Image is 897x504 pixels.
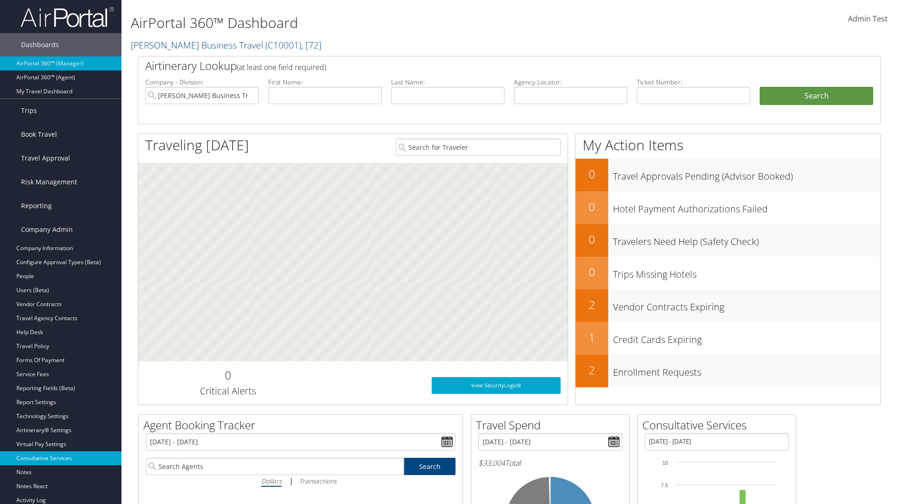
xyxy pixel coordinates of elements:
span: Trips [21,99,37,122]
h3: Hotel Payment Authorizations Failed [613,198,880,216]
span: ( C10001 ) [265,39,301,51]
a: Search [404,458,456,475]
a: 0Travel Approvals Pending (Advisor Booked) [576,159,880,191]
a: Admin Test [848,5,888,34]
a: 0Hotel Payment Authorizations Failed [576,191,880,224]
h2: 0 [576,166,608,182]
h2: Agent Booking Tracker [143,417,463,433]
h3: Vendor Contracts Expiring [613,296,880,314]
h6: Total [478,458,622,468]
tspan: 10 [662,460,668,466]
tspan: 7.5 [661,483,668,488]
i: Transactions [299,476,336,485]
h2: Consultative Services [642,417,796,433]
a: 2Enrollment Requests [576,355,880,387]
h3: Travel Approvals Pending (Advisor Booked) [613,165,880,183]
span: Book Travel [21,123,57,146]
span: Admin Test [848,14,888,24]
h3: Trips Missing Hotels [613,263,880,281]
input: Search for Traveler [396,139,561,156]
span: (at least one field required) [237,62,326,72]
a: 1Credit Cards Expiring [576,322,880,355]
label: Agency Locator: [514,77,627,87]
span: Reporting [21,194,52,217]
span: Company Admin [21,218,73,241]
span: Travel Approval [21,147,70,170]
input: Search Agents [146,458,404,475]
h3: Enrollment Requests [613,361,880,379]
h2: 0 [576,199,608,215]
h3: Critical Alerts [145,385,310,398]
h3: Credit Cards Expiring [613,329,880,346]
h2: 2 [576,297,608,313]
h2: 0 [145,367,310,383]
label: Last Name: [391,77,505,87]
span: Risk Management [21,170,77,194]
label: First Name: [268,77,382,87]
label: Company - Division: [145,77,259,87]
h1: AirPortal 360™ Dashboard [131,13,635,33]
h3: Travelers Need Help (Safety Check) [613,231,880,248]
div: | [146,475,456,487]
h2: Travel Spend [476,417,629,433]
a: 0Travelers Need Help (Safety Check) [576,224,880,257]
img: airportal-logo.png [21,6,114,28]
button: Search [760,87,873,105]
span: , [ 72 ] [301,39,321,51]
a: View SecurityLogic® [432,377,561,394]
h1: My Action Items [576,135,880,155]
h2: 2 [576,362,608,378]
h2: Airtinerary Lookup [145,58,812,74]
label: Ticket Number: [637,77,750,87]
i: Dollars [261,476,282,485]
h2: 1 [576,329,608,345]
h2: 0 [576,264,608,280]
span: $33,004 [478,458,505,468]
a: 2Vendor Contracts Expiring [576,289,880,322]
h1: Traveling [DATE] [145,135,249,155]
span: Dashboards [21,33,59,56]
a: 0Trips Missing Hotels [576,257,880,289]
a: [PERSON_NAME] Business Travel [131,39,321,51]
h2: 0 [576,231,608,247]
